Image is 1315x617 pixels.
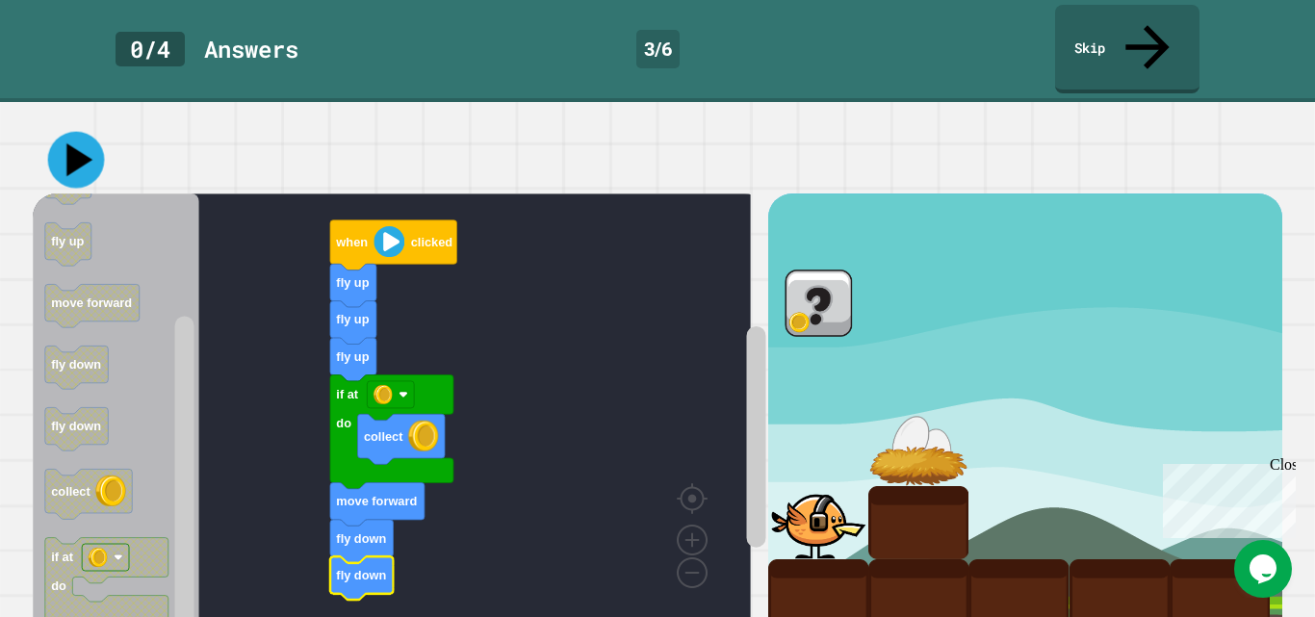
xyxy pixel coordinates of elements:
text: move forward [337,494,418,508]
div: Chat with us now!Close [8,8,133,122]
text: fly up [337,275,370,290]
text: fly down [337,568,387,582]
div: 0 / 4 [116,32,185,66]
div: Answer s [204,32,298,66]
text: do [337,416,352,430]
iframe: chat widget [1234,540,1296,598]
text: collect [51,484,90,499]
text: if at [51,551,73,565]
text: fly up [337,349,370,364]
text: collect [364,429,403,444]
text: when [336,235,369,249]
text: if at [337,387,359,401]
text: fly up [51,234,84,248]
text: fly down [51,357,101,372]
div: 3 / 6 [636,30,680,68]
text: fly up [337,312,370,326]
text: move forward [51,296,132,310]
text: do [51,579,66,594]
iframe: chat widget [1155,456,1296,538]
text: fly down [51,419,101,433]
text: clicked [411,235,452,249]
text: fly down [337,531,387,546]
a: Skip [1055,5,1199,93]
